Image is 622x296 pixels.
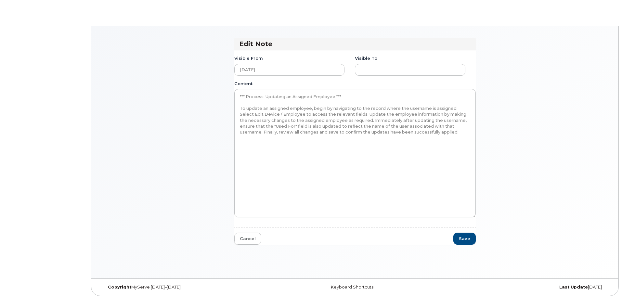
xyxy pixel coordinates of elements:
textarea: *** Process: Updating an Assigned Employee *** To update an assigned employee, begin by navigatin... [234,89,476,217]
strong: Last Update [559,285,588,290]
strong: Copyright [108,285,131,290]
label: Visible to [355,55,377,61]
button: Save [453,233,476,245]
a: Cancel [234,233,261,245]
div: MyServe [DATE]–[DATE] [103,285,271,290]
label: Content [234,81,253,87]
h3: Edit Note [239,40,471,48]
label: Visible from [234,55,263,61]
div: [DATE] [439,285,607,290]
a: Keyboard Shortcuts [331,285,373,290]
